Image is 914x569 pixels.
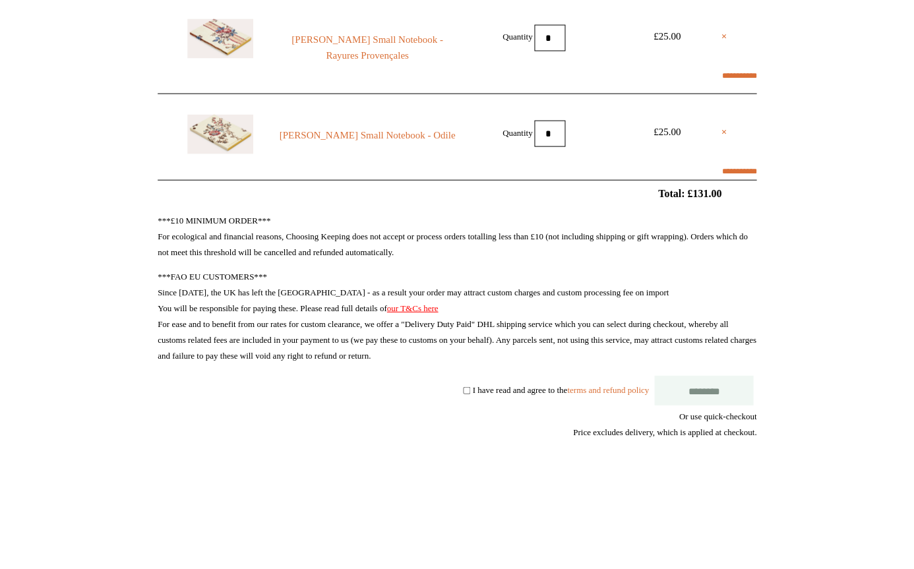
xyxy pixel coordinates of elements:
[637,123,696,139] div: £25.00
[158,424,756,440] div: Price excludes delivery, which is applied at checkout.
[637,28,696,44] div: £25.00
[567,384,649,394] a: terms and refund policy
[158,408,756,440] div: Or use quick-checkout
[158,212,756,260] p: ***£10 MINIMUM ORDER*** For ecological and financial reasons, Choosing Keeping does not accept or...
[187,18,253,58] img: Antoinette Poisson Small Notebook - Rayures Provençales
[278,127,457,142] a: [PERSON_NAME] Small Notebook - Odile
[386,303,438,313] a: our T&Cs here
[278,31,457,63] a: [PERSON_NAME] Small Notebook - Rayures Provençales
[187,114,253,154] img: Antoinette Poisson Small Notebook - Odile
[721,123,727,139] a: ×
[158,268,756,363] p: ***FAO EU CUSTOMERS*** Since [DATE], the UK has left the [GEOGRAPHIC_DATA] - as a result your ord...
[657,487,756,522] iframe: PayPal-paypal
[503,31,533,41] label: Quantity
[503,127,533,136] label: Quantity
[721,28,727,44] a: ×
[472,384,648,394] label: I have read and agree to the
[127,187,787,199] h2: Total: £131.00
